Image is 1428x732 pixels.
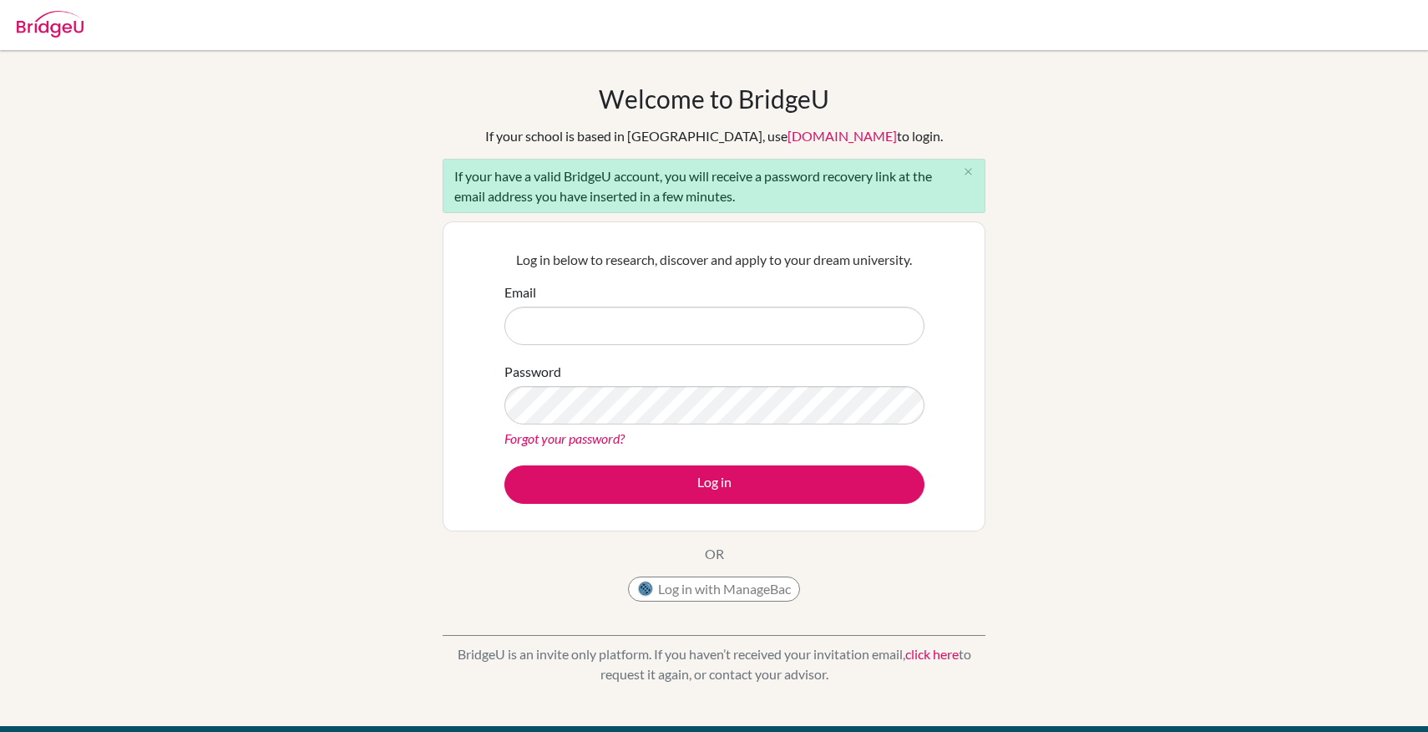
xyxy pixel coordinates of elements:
[504,362,561,382] label: Password
[951,160,985,185] button: Close
[504,465,924,504] button: Log in
[504,250,924,270] p: Log in below to research, discover and apply to your dream university.
[17,11,84,38] img: Bridge-U
[599,84,829,114] h1: Welcome to BridgeU
[962,165,975,178] i: close
[628,577,800,602] button: Log in with ManageBac
[787,128,897,144] a: [DOMAIN_NAME]
[443,644,985,684] p: BridgeU is an invite only platform. If you haven’t received your invitation email, to request it ...
[905,646,959,662] a: click here
[504,430,625,446] a: Forgot your password?
[485,126,943,146] div: If your school is based in [GEOGRAPHIC_DATA], use to login.
[705,544,724,564] p: OR
[504,282,536,302] label: Email
[443,159,985,213] div: If your have a valid BridgeU account, you will receive a password recovery link at the email addr...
